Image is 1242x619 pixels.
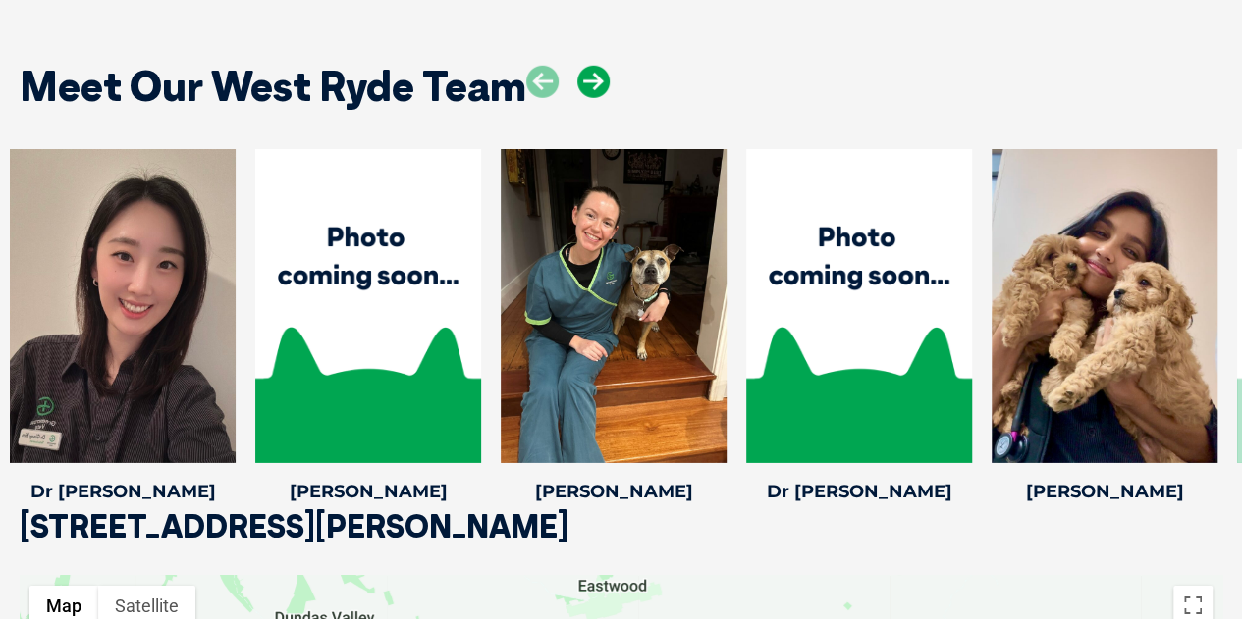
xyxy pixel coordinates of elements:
h4: [PERSON_NAME] [992,483,1217,500]
h4: [PERSON_NAME] [501,483,727,500]
h2: Meet Our West Ryde Team [20,66,526,107]
h4: Dr [PERSON_NAME] [10,483,236,500]
h4: [PERSON_NAME] [255,483,481,500]
h4: Dr [PERSON_NAME] [746,483,972,500]
button: Search [1204,89,1223,109]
